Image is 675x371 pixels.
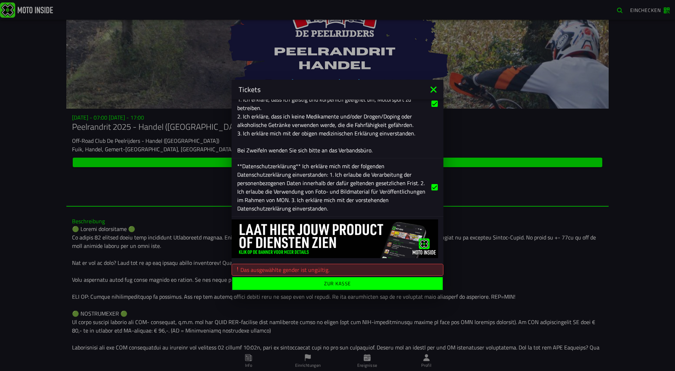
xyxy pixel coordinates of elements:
[237,53,426,154] div: Ich erkläre, dass ich die folgenden drei medizinischen Punkte zur Kenntnis genommen habe: 1. Ich ...
[235,266,440,274] div: Das ausgewählte gender ist ungültig.
[232,219,438,258] img: 0moMHOOY3raU3U3gHW5KpNDKZy0idSAADlCDDHtX.jpg
[232,84,428,95] ion-title: Tickets
[237,162,426,213] div: **Datenschutzerklärung** Ich erkläre mich mit der folgenden Datenschutzerklärung einverstanden: 1...
[324,281,351,286] ion-label: Zur Kasse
